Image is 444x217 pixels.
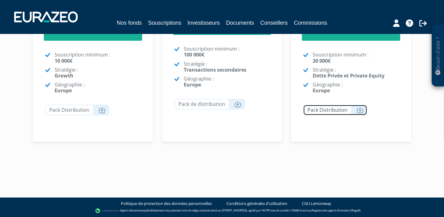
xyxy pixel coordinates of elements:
p: Souscription minimum : [55,52,142,64]
a: Conseillers [260,19,288,27]
p: Souscription minimum : [184,46,271,58]
p: Géographie : [184,76,271,88]
strong: Growth [55,72,73,79]
p: Géographie : [55,82,142,94]
a: Investisseurs [187,19,220,27]
a: Lemonway [132,209,146,213]
strong: 20 000€ [313,57,331,64]
div: - Agent de (établissement de paiement dont le siège social est situé au [STREET_ADDRESS], agréé p... [6,208,438,214]
img: 1732889491-logotype_eurazeo_blanc_rvb.png [14,11,78,23]
p: Souscription minimum : [313,52,400,64]
p: Stratégie : [313,67,400,79]
a: Pack Distribution [45,105,109,115]
strong: Europe [184,81,201,88]
p: Besoin d'aide ? [434,28,442,84]
a: CGU Lemonway [302,201,331,207]
a: Documents [226,19,254,27]
strong: Europe [55,87,72,94]
strong: Europe [313,87,330,94]
a: Registre des agents financiers (Regafi) [312,209,360,213]
a: Souscriptions [148,19,181,27]
a: Conditions générales d'utilisation [226,201,287,207]
img: logo-lemonway.png [95,208,119,214]
strong: 100 000€ [184,51,204,58]
strong: Transactions secondaires [184,66,246,73]
p: Stratégie : [55,67,142,79]
a: Pack Distribution [303,105,367,115]
a: Nos fonds [117,19,142,28]
a: Pack de distribution [174,99,245,110]
strong: 10 000€ [55,57,72,64]
p: Stratégie : [184,61,271,73]
a: Commissions [294,19,327,27]
a: Politique de protection des données personnelles [121,201,212,207]
strong: Dette Privée et Private Equity [313,72,384,79]
p: Géographie : [313,82,400,94]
